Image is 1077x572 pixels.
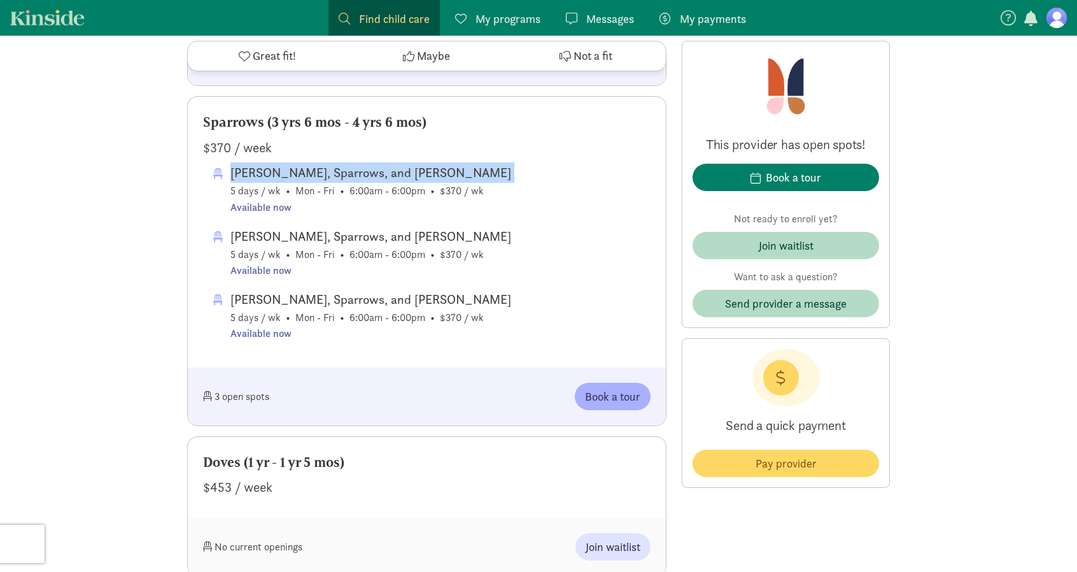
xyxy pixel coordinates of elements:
[680,10,746,27] span: My payments
[766,169,821,186] div: Book a tour
[585,388,640,405] span: Book a tour
[203,452,651,473] div: Doves (1 yr - 1 yr 5 mos)
[10,10,85,25] a: Kinside
[203,112,651,132] div: Sparrows (3 yrs 6 mos - 4 yrs 6 mos)
[203,383,427,410] div: 3 open spots
[586,10,634,27] span: Messages
[230,199,511,216] div: Available now
[230,325,511,342] div: Available now
[574,48,612,65] span: Not a fit
[230,262,511,279] div: Available now
[230,226,511,247] div: [PERSON_NAME], Sparrows, and [PERSON_NAME]
[693,136,879,154] p: This provider has open spots!
[203,533,427,561] div: No current openings
[347,41,506,71] button: Maybe
[359,10,430,27] span: Find child care
[725,295,847,312] span: Send provider a message
[759,237,813,254] div: Join waitlist
[230,162,511,215] span: 5 days / wk • Mon - Fri • 6:00am - 6:00pm • $370 / wk
[575,533,651,561] button: Join waitlist
[693,290,879,317] button: Send provider a message
[693,164,879,191] button: Book a tour
[586,538,640,555] span: Join waitlist
[417,48,450,65] span: Maybe
[693,211,879,227] p: Not ready to enroll yet?
[693,269,879,285] p: Want to ask a question?
[752,52,819,120] img: Provider logo
[693,406,879,445] p: Send a quick payment
[230,226,511,279] span: 5 days / wk • Mon - Fri • 6:00am - 6:00pm • $370 / wk
[693,232,879,259] button: Join waitlist
[230,162,511,183] div: [PERSON_NAME], Sparrows, and [PERSON_NAME]
[203,138,651,158] div: $370 / week
[203,477,651,497] div: $453 / week
[253,48,296,65] span: Great fit!
[188,41,347,71] button: Great fit!
[507,41,666,71] button: Not a fit
[230,289,511,310] div: [PERSON_NAME], Sparrows, and [PERSON_NAME]
[575,383,651,410] button: Book a tour
[756,455,817,472] span: Pay provider
[475,10,540,27] span: My programs
[230,289,511,342] span: 5 days / wk • Mon - Fri • 6:00am - 6:00pm • $370 / wk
